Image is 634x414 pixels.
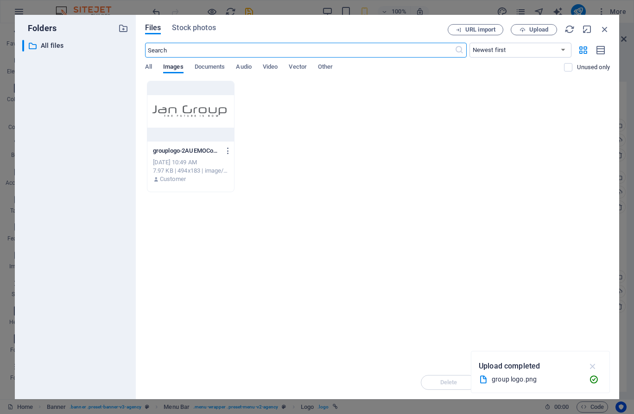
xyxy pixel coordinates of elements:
span: Documents [195,61,225,74]
span: Audio [236,61,251,74]
span: Video [263,61,278,74]
p: Displays only files that are not in use on the website. Files added during this session can still... [577,63,610,71]
div: group logo.png [492,374,582,385]
p: Folders [22,22,57,34]
span: Other [318,61,333,74]
span: All [145,61,152,74]
i: Reload [564,24,575,34]
button: URL import [448,24,503,35]
p: Upload completed [479,360,540,372]
span: Images [163,61,184,74]
p: All files [41,40,111,51]
p: grouplogo-2AUEMOCokLwYm1ihxfDsLA.png [153,147,220,155]
div: [DATE] 10:49 AM [153,158,228,167]
input: Search [145,43,455,58]
span: Upload [529,27,548,32]
span: URL import [465,27,495,32]
div: 7.97 KB | 494x183 | image/png [153,167,228,175]
button: Upload [511,24,557,35]
i: Minimize [582,24,592,34]
span: Vector [289,61,307,74]
p: Customer [160,175,186,183]
i: Create new folder [118,23,128,33]
span: Files [145,22,161,33]
i: Close [600,24,610,34]
span: Stock photos [172,22,216,33]
div: ​ [22,40,24,52]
